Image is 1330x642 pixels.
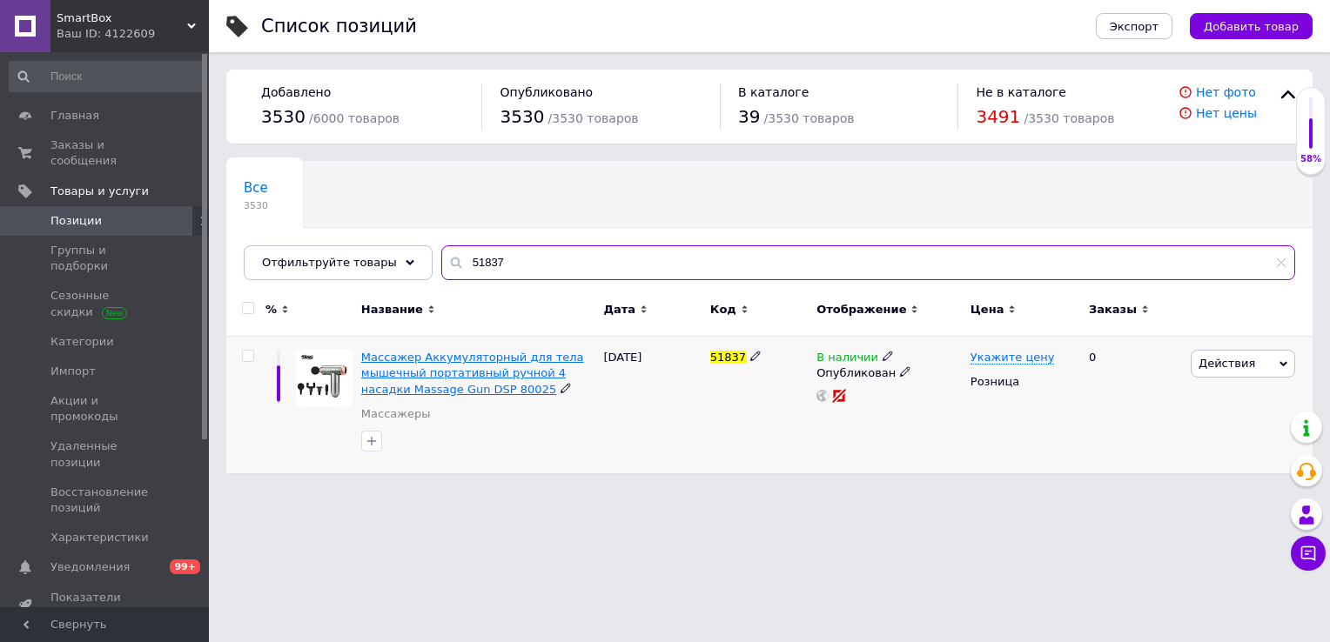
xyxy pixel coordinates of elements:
span: Товары и услуги [50,184,149,199]
span: Удаленные позиции [50,438,161,470]
div: Список позиций [261,17,417,36]
span: 3530 [261,106,306,127]
span: 99+ [170,559,200,574]
span: / 3530 товаров [548,111,639,125]
span: В каталоге [738,85,809,99]
span: Опубликовано [500,85,593,99]
div: Опубликован [816,365,962,381]
div: 0 [1078,337,1186,473]
span: Заказы и сообщения [50,137,161,169]
span: Заказы [1089,302,1137,318]
span: Сезонные скидки [50,288,161,319]
div: 58% [1297,153,1325,165]
span: Добавить товар [1204,20,1299,33]
span: Отображение [816,302,906,318]
span: Характеристики [50,530,149,545]
a: Массажер Аккумуляторный для тела мышечный портативный ручной 4 насадки Massage Gun DSP 80025 [361,351,584,395]
span: Действия [1199,357,1255,370]
button: Добавить товар [1190,13,1313,39]
a: Нет фото [1196,85,1256,99]
span: Цена [971,302,1004,318]
span: Добавлено [261,85,331,99]
span: / 3530 товаров [764,111,855,125]
span: Экспорт [1110,20,1159,33]
span: Не в каталоге [976,85,1066,99]
span: Категории [50,334,114,350]
button: Чат с покупателем [1291,536,1326,571]
span: Группы и подборки [50,243,161,274]
span: Позиции [50,213,102,229]
span: Импорт [50,364,96,379]
input: Поиск [9,61,205,92]
span: 51837 [710,351,746,364]
span: Дата [603,302,635,318]
input: Поиск по названию позиции, артикулу и поисковым запросам [441,245,1295,280]
span: Все [244,180,268,196]
span: Код [710,302,736,318]
span: % [265,302,277,318]
span: Отфильтруйте товары [262,256,397,269]
span: Укажите цену [971,351,1055,364]
span: 3530 [500,106,544,127]
span: 3491 [976,106,1020,127]
span: Главная [50,108,99,124]
span: Восстановление позиций [50,485,161,516]
span: / 6000 товаров [309,111,400,125]
button: Экспорт [1096,13,1172,39]
span: SmartBox [57,10,187,26]
span: 3530 [244,199,268,212]
a: Массажеры [361,406,431,422]
img: Массажер Аккумуляторный для тела мышечный портативный ручной 4 насадки Massage Gun DSP 80025 [296,350,353,406]
span: / 3530 товаров [1024,111,1114,125]
span: Акции и промокоды [50,393,161,425]
span: 39 [738,106,760,127]
div: Ваш ID: 4122609 [57,26,209,42]
span: Название [361,302,423,318]
span: Уведомления [50,559,130,575]
div: Розница [971,374,1074,390]
a: Нет цены [1196,106,1257,120]
div: [DATE] [599,337,705,473]
span: Показатели работы компании [50,590,161,621]
span: В наличии [816,351,878,369]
